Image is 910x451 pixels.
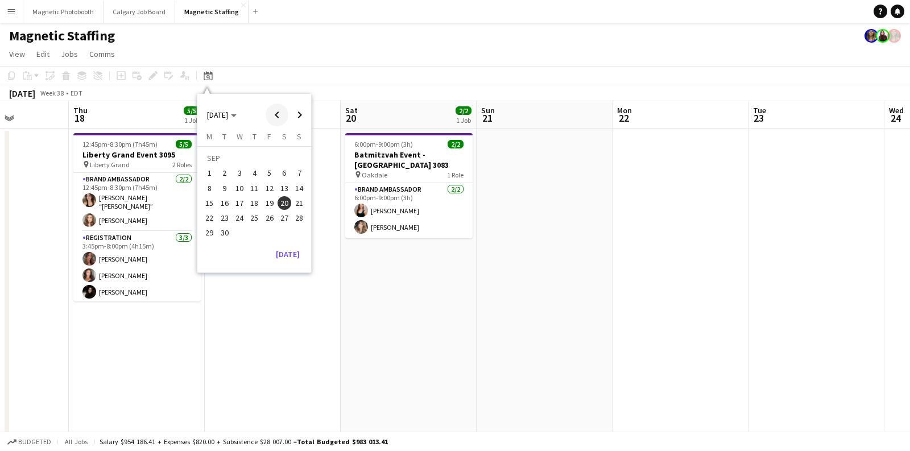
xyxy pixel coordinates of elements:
button: 24-09-2025 [232,210,247,225]
div: [DATE] [9,88,35,99]
span: S [282,131,287,142]
span: Sun [481,105,495,115]
span: 5 [263,167,276,180]
span: Total Budgeted $983 013.41 [297,437,388,446]
button: 30-09-2025 [217,225,232,240]
button: 25-09-2025 [247,210,262,225]
button: Magnetic Photobooth [23,1,104,23]
button: 26-09-2025 [262,210,276,225]
button: 28-09-2025 [292,210,307,225]
span: Thu [73,105,88,115]
span: 22 [615,111,632,125]
span: 7 [292,167,306,180]
span: Oakdale [362,171,387,179]
span: 10 [233,181,246,195]
app-job-card: 6:00pm-9:00pm (3h)2/2Batmitzvah Event - [GEOGRAPHIC_DATA] 3083 Oakdale1 RoleBrand Ambassador2/26:... [345,133,473,238]
div: EDT [71,89,82,97]
span: 27 [278,211,291,225]
span: View [9,49,25,59]
span: 22 [203,211,217,225]
span: 4 [247,167,261,180]
button: 20-09-2025 [277,196,292,210]
span: 24 [887,111,904,125]
button: 18-09-2025 [247,196,262,210]
button: Previous month [266,104,288,126]
span: 5/5 [176,140,192,148]
button: 07-09-2025 [292,165,307,180]
button: 23-09-2025 [217,210,232,225]
span: Mon [617,105,632,115]
button: 06-09-2025 [277,165,292,180]
button: Calgary Job Board [104,1,175,23]
span: Budgeted [18,438,51,446]
button: 02-09-2025 [217,165,232,180]
span: Wed [889,105,904,115]
span: 2 [218,167,231,180]
span: 23 [218,211,231,225]
span: M [206,131,212,142]
span: 30 [218,226,231,240]
button: 08-09-2025 [202,181,217,196]
a: Jobs [56,47,82,61]
span: S [297,131,301,142]
span: T [222,131,226,142]
span: All jobs [63,437,90,446]
button: 21-09-2025 [292,196,307,210]
button: 22-09-2025 [202,210,217,225]
div: 1 Job [184,116,199,125]
span: 6:00pm-9:00pm (3h) [354,140,413,148]
app-user-avatar: Maria Lopes [876,29,890,43]
button: 15-09-2025 [202,196,217,210]
a: Edit [32,47,54,61]
span: 18 [72,111,88,125]
button: 17-09-2025 [232,196,247,210]
button: 03-09-2025 [232,165,247,180]
button: 27-09-2025 [277,210,292,225]
app-user-avatar: Bianca Fantauzzi [887,29,901,43]
span: 26 [263,211,276,225]
span: Comms [89,49,115,59]
app-card-role: Registration3/33:45pm-8:00pm (4h15m)[PERSON_NAME][PERSON_NAME][PERSON_NAME] [73,231,201,303]
span: 3 [233,167,246,180]
span: 13 [278,181,291,195]
button: [DATE] [271,245,304,263]
a: Comms [85,47,119,61]
span: 17 [233,196,246,210]
span: Edit [36,49,49,59]
span: W [237,131,243,142]
span: Tue [753,105,766,115]
button: 11-09-2025 [247,181,262,196]
button: 04-09-2025 [247,165,262,180]
span: 2 Roles [172,160,192,169]
span: [DATE] [207,110,228,120]
button: 09-09-2025 [217,181,232,196]
button: 19-09-2025 [262,196,276,210]
span: 8 [203,181,217,195]
span: 21 [479,111,495,125]
span: 16 [218,196,231,210]
a: View [5,47,30,61]
app-job-card: 12:45pm-8:30pm (7h45m)5/5Liberty Grand Event 3095 Liberty Grand2 RolesBrand Ambassador2/212:45pm-... [73,133,201,301]
span: 24 [233,211,246,225]
button: 01-09-2025 [202,165,217,180]
button: Choose month and year [202,105,241,125]
span: 20 [278,196,291,210]
h3: Liberty Grand Event 3095 [73,150,201,160]
span: Jobs [61,49,78,59]
span: 15 [203,196,217,210]
span: 12 [263,181,276,195]
span: 5/5 [184,106,200,115]
span: 1 [203,167,217,180]
span: T [253,131,257,142]
button: 13-09-2025 [277,181,292,196]
span: Week 38 [38,89,66,97]
button: 14-09-2025 [292,181,307,196]
button: 16-09-2025 [217,196,232,210]
span: 9 [218,181,231,195]
span: 2/2 [448,140,464,148]
span: 20 [344,111,358,125]
span: 21 [292,196,306,210]
span: 29 [203,226,217,240]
